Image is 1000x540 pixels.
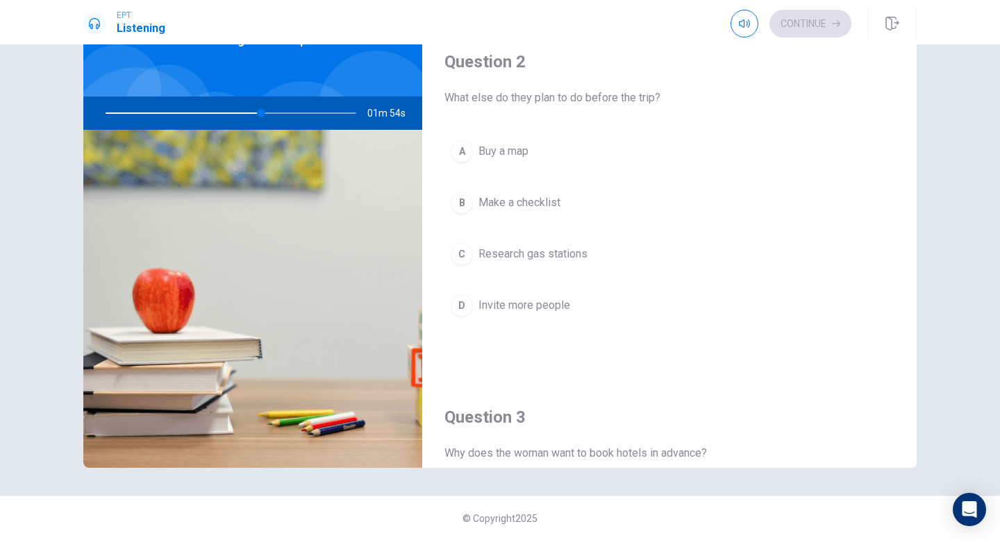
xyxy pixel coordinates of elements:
button: CResearch gas stations [444,237,894,271]
h4: Question 3 [444,406,894,428]
div: Open Intercom Messenger [953,493,986,526]
button: ABuy a map [444,134,894,169]
span: © Copyright 2025 [462,513,537,524]
span: Invite more people [478,297,570,314]
div: B [451,192,473,214]
span: 01m 54s [367,96,417,130]
div: C [451,243,473,265]
h1: Listening [117,20,165,37]
span: What else do they plan to do before the trip? [444,90,894,106]
span: Make a checklist [478,194,560,211]
div: A [451,140,473,162]
img: Planning a Road Trip [83,130,422,468]
button: DInvite more people [444,288,894,323]
h4: Question 2 [444,51,894,73]
span: Research gas stations [478,246,587,262]
div: D [451,294,473,317]
span: Why does the woman want to book hotels in advance? [444,445,894,462]
button: BMake a checklist [444,185,894,220]
span: EPT [117,10,165,20]
span: Buy a map [478,143,528,160]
